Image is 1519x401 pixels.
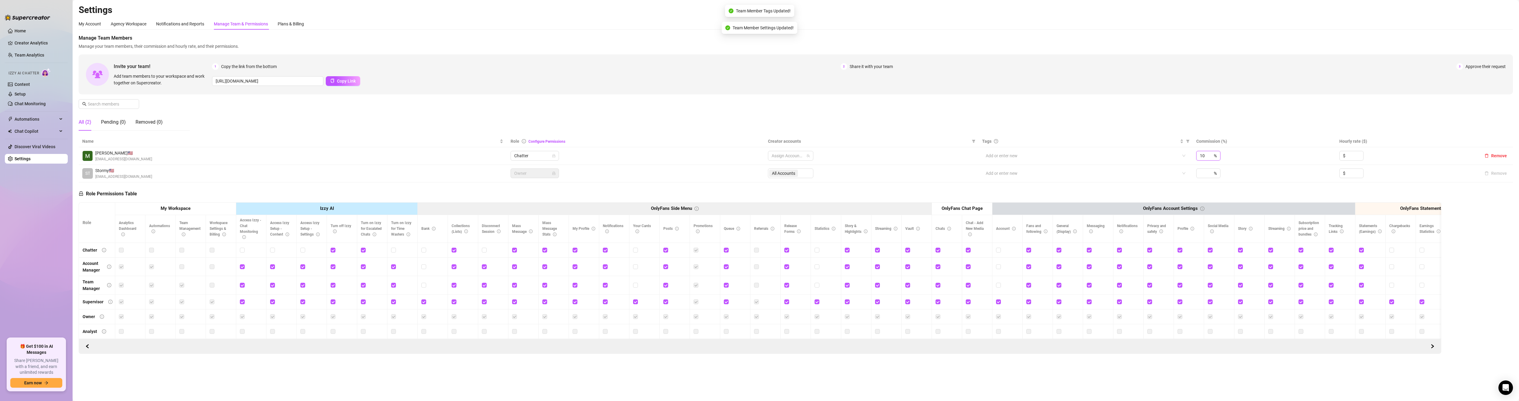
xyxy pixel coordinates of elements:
[79,43,1513,50] span: Manage your team members, their commission and hourly rate, and their permissions.
[1249,227,1253,230] span: info-circle
[452,224,470,234] span: Collections (Lists)
[1482,170,1509,177] button: Remove
[725,25,730,30] span: check-circle
[8,70,39,76] span: Izzy AI Chatter
[214,21,268,27] div: Manage Team & Permissions
[1073,230,1077,233] span: info-circle
[832,227,835,230] span: info-circle
[694,207,699,211] span: info-circle
[675,227,679,230] span: info-circle
[83,279,102,292] div: Team Manager
[432,227,436,230] span: info-circle
[1147,224,1166,234] span: Privacy and safety
[815,227,835,231] span: Statistics
[79,34,1513,42] span: Manage Team Members
[15,53,44,57] a: Team Analytics
[1287,227,1291,230] span: info-circle
[1191,227,1194,230] span: info-circle
[41,68,51,77] img: AI Chatter
[542,221,557,236] span: Mass Message Stats
[605,230,609,233] span: info-circle
[1498,380,1513,395] div: Open Intercom Messenger
[784,224,801,234] span: Release Forms
[771,227,774,230] span: info-circle
[5,15,50,21] img: logo-BBDzfeDw.svg
[916,227,920,230] span: info-circle
[1178,227,1194,231] span: Profile
[114,63,212,70] span: Invite your team!
[119,221,136,236] span: Analytics Dashboard
[1268,227,1291,231] span: Streaming
[107,265,111,269] span: info-circle
[161,206,191,211] strong: My Workspace
[768,138,970,145] span: Creator accounts
[736,8,791,14] span: Team Member Tags Updated!
[1057,224,1077,234] span: General (Display)
[15,28,26,33] a: Home
[331,224,351,234] span: Turn off Izzy
[100,315,104,319] span: info-circle
[1491,153,1507,158] span: Remove
[121,233,125,236] span: info-circle
[482,224,501,234] span: Disconnect Session
[651,206,692,211] strong: OnlyFans Side Menu
[1026,224,1047,234] span: Fans and following
[1200,207,1204,211] span: info-circle
[270,221,289,236] span: Access Izzy Setup - Content
[79,4,1513,16] h2: Settings
[333,230,337,233] span: info-circle
[982,138,991,145] span: Tags
[996,227,1016,231] span: Account
[136,119,163,126] div: Removed (0)
[210,221,227,236] span: Workspace Settings & Billing
[222,233,226,236] span: info-circle
[240,218,261,240] span: Access Izzy - Chat Monitoring
[95,174,152,180] span: [EMAIL_ADDRESS][DOMAIN_NAME]
[107,283,111,287] span: info-circle
[797,230,801,233] span: info-circle
[947,227,951,230] span: info-circle
[83,151,93,161] img: M H
[108,300,113,304] span: info-circle
[573,227,595,231] span: My Profile
[1329,224,1344,234] span: Tracking Links
[83,328,97,335] div: Analyst
[15,101,46,106] a: Chat Monitoring
[1208,224,1228,234] span: Social Media
[79,135,507,147] th: Name
[221,63,277,70] span: Copy the link from the bottom
[972,139,975,143] span: filter
[242,235,246,239] span: info-circle
[83,247,97,253] div: Chatter
[10,358,62,376] span: Share [PERSON_NAME] with a friend, and earn unlimited rewards
[316,233,320,236] span: info-circle
[114,73,210,86] span: Add team members to your workspace and work together on Supercreator.
[729,8,733,13] span: check-circle
[320,206,334,211] strong: Izzy AI
[528,139,565,144] a: Configure Permissions
[15,144,55,149] a: Discover Viral Videos
[24,380,42,385] span: Earn now
[102,329,106,334] span: info-circle
[85,170,90,177] span: ST
[522,139,526,143] span: info-circle
[83,260,102,273] div: Account Manager
[845,224,867,234] span: Story & Highlights
[1378,230,1382,233] span: info-circle
[1389,224,1410,234] span: Chargebacks
[10,344,62,355] span: 🎁 Get $100 in AI Messages
[724,227,740,231] span: Queue
[464,230,468,233] span: info-circle
[1392,230,1395,233] span: info-circle
[592,227,595,230] span: info-circle
[1087,224,1105,234] span: Messaging
[942,206,983,211] strong: OnlyFans Chat Page
[149,224,170,234] span: Automations
[156,21,204,27] div: Notifications and Reports
[8,117,13,122] span: thunderbolt
[337,79,356,83] span: Copy Link
[894,227,897,230] span: info-circle
[497,230,501,233] span: info-circle
[95,150,152,156] span: [PERSON_NAME] 🇺🇸
[696,230,700,233] span: info-circle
